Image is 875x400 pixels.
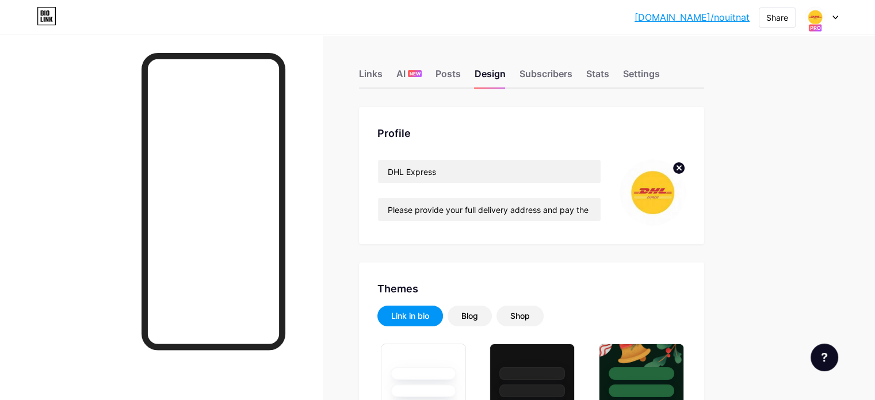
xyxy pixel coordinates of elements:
[377,281,686,296] div: Themes
[586,67,609,87] div: Stats
[377,125,686,141] div: Profile
[461,310,478,322] div: Blog
[359,67,383,87] div: Links
[620,159,686,226] img: nouitnat
[435,67,461,87] div: Posts
[410,70,421,77] span: NEW
[623,67,660,87] div: Settings
[766,12,788,24] div: Share
[378,198,601,221] input: Bio
[378,160,601,183] input: Name
[475,67,506,87] div: Design
[391,310,429,322] div: Link in bio
[396,67,422,87] div: AI
[510,310,530,322] div: Shop
[635,10,750,24] a: [DOMAIN_NAME]/nouitnat
[804,6,826,28] img: nouitnat
[519,67,572,87] div: Subscribers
